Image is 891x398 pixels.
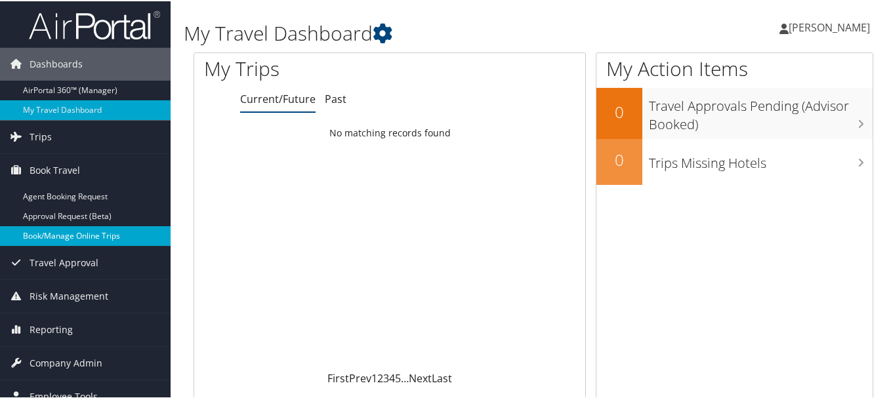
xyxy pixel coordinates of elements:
[240,90,316,105] a: Current/Future
[596,100,642,122] h2: 0
[779,7,883,46] a: [PERSON_NAME]
[371,370,377,384] a: 1
[30,245,98,278] span: Travel Approval
[401,370,409,384] span: …
[409,370,432,384] a: Next
[395,370,401,384] a: 5
[30,346,102,378] span: Company Admin
[349,370,371,384] a: Prev
[596,148,642,170] h2: 0
[383,370,389,384] a: 3
[30,312,73,345] span: Reporting
[377,370,383,384] a: 2
[29,9,160,39] img: airportal-logo.png
[30,153,80,186] span: Book Travel
[30,279,108,311] span: Risk Management
[30,119,52,152] span: Trips
[596,54,873,81] h1: My Action Items
[649,89,873,132] h3: Travel Approvals Pending (Advisor Booked)
[389,370,395,384] a: 4
[327,370,349,384] a: First
[184,18,650,46] h1: My Travel Dashboard
[432,370,452,384] a: Last
[30,47,83,79] span: Dashboards
[789,19,870,33] span: [PERSON_NAME]
[194,120,585,144] td: No matching records found
[325,90,346,105] a: Past
[596,87,873,137] a: 0Travel Approvals Pending (Advisor Booked)
[596,138,873,184] a: 0Trips Missing Hotels
[649,146,873,171] h3: Trips Missing Hotels
[204,54,413,81] h1: My Trips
